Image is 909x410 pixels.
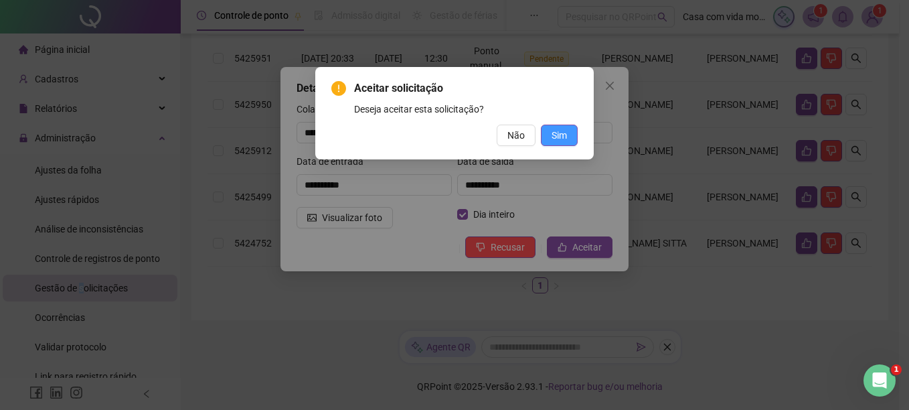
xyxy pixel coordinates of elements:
div: Deseja aceitar esta solicitação? [354,102,578,117]
button: Não [497,125,535,146]
button: Sim [541,125,578,146]
span: Não [507,128,525,143]
span: exclamation-circle [331,81,346,96]
span: 1 [891,364,902,375]
span: Aceitar solicitação [354,80,578,96]
iframe: Intercom live chat [863,364,896,397]
span: Sim [552,128,567,143]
